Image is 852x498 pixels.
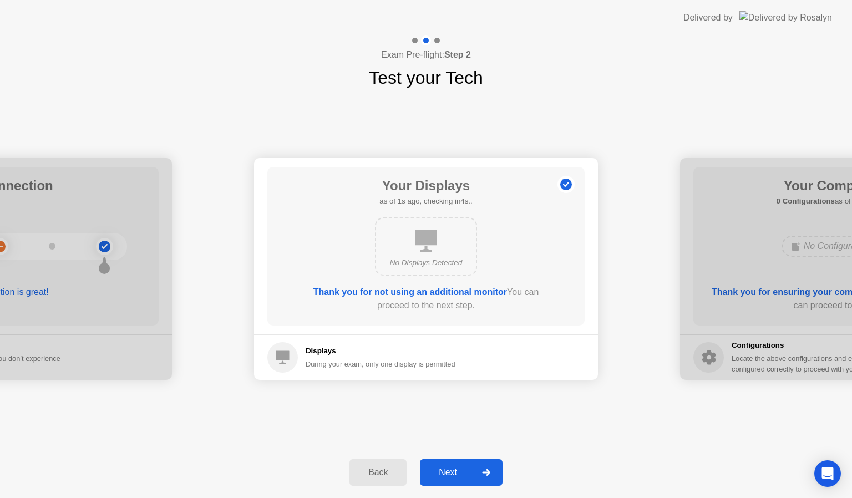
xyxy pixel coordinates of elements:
[306,345,455,357] h5: Displays
[420,459,503,486] button: Next
[369,64,483,91] h1: Test your Tech
[381,48,471,62] h4: Exam Pre-flight:
[683,11,733,24] div: Delivered by
[313,287,507,297] b: Thank you for not using an additional monitor
[306,359,455,369] div: During your exam, only one display is permitted
[349,459,407,486] button: Back
[444,50,471,59] b: Step 2
[379,176,472,196] h1: Your Displays
[353,467,403,477] div: Back
[385,257,467,268] div: No Displays Detected
[739,11,832,24] img: Delivered by Rosalyn
[423,467,473,477] div: Next
[379,196,472,207] h5: as of 1s ago, checking in4s..
[299,286,553,312] div: You can proceed to the next step.
[814,460,841,487] div: Open Intercom Messenger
